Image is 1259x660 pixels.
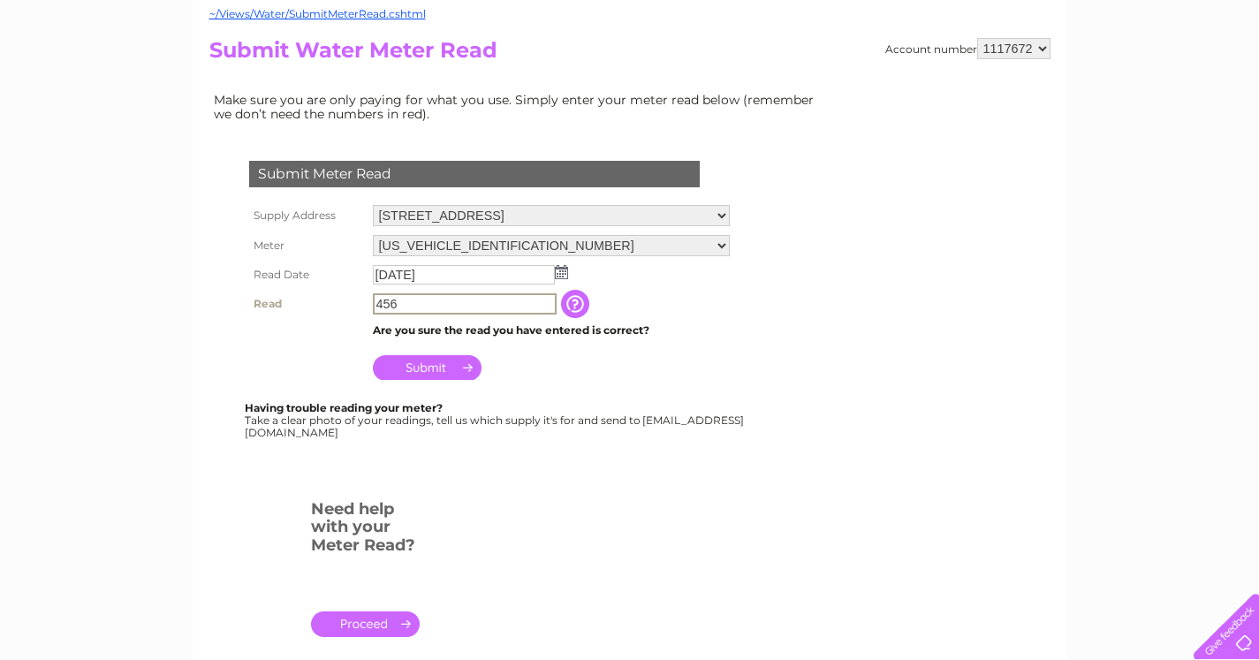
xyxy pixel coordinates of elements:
[926,9,1048,31] a: 0333 014 3131
[209,88,828,125] td: Make sure you are only paying for what you use. Simply enter your meter read below (remember we d...
[1042,75,1095,88] a: Telecoms
[44,46,134,100] img: logo.png
[209,38,1050,72] h2: Submit Water Meter Read
[561,290,593,318] input: Information
[311,497,420,564] h3: Need help with your Meter Read?
[1202,75,1243,88] a: Log out
[245,231,368,261] th: Meter
[992,75,1031,88] a: Energy
[373,355,482,380] input: Submit
[249,161,700,187] div: Submit Meter Read
[1105,75,1131,88] a: Blog
[368,319,734,342] td: Are you sure the read you have entered is correct?
[209,7,426,20] a: ~/Views/Water/SubmitMeterRead.cshtml
[245,402,747,438] div: Take a clear photo of your readings, tell us which supply it's for and send to [EMAIL_ADDRESS][DO...
[245,401,443,414] b: Having trouble reading your meter?
[245,289,368,319] th: Read
[948,75,982,88] a: Water
[245,201,368,231] th: Supply Address
[245,261,368,289] th: Read Date
[311,611,420,637] a: .
[213,10,1048,86] div: Clear Business is a trading name of Verastar Limited (registered in [GEOGRAPHIC_DATA] No. 3667643...
[1141,75,1185,88] a: Contact
[885,38,1050,59] div: Account number
[555,265,568,279] img: ...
